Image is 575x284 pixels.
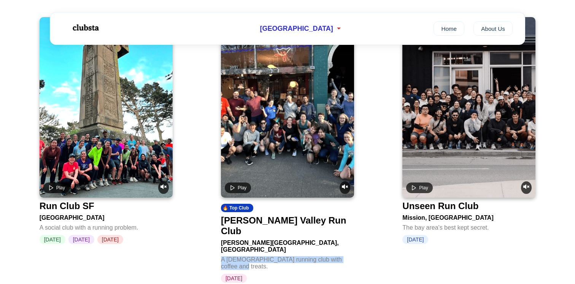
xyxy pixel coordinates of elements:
[97,235,123,244] span: [DATE]
[434,21,464,36] a: Home
[340,181,350,194] button: Unmute video
[221,253,354,270] div: A [DEMOGRAPHIC_DATA] running club with coffee and treats.
[402,221,535,231] div: The bay area's best kept secret.
[402,17,535,244] a: Play videoUnmute videoUnseen Run ClubMission, [GEOGRAPHIC_DATA]The bay area's best kept secret.[D...
[68,235,94,244] span: [DATE]
[40,201,94,211] div: Run Club SF
[221,204,253,212] div: 🔥 Top Club
[40,235,65,244] span: [DATE]
[62,18,108,37] img: Logo
[406,182,432,193] button: Play video
[43,182,70,193] button: Play video
[40,17,173,244] a: Play videoUnmute videoRun Club SF[GEOGRAPHIC_DATA]A social club with a running problem.[DATE][DAT...
[158,181,169,194] button: Unmute video
[221,236,354,253] div: [PERSON_NAME][GEOGRAPHIC_DATA], [GEOGRAPHIC_DATA]
[473,21,513,36] a: About Us
[40,221,173,231] div: A social club with a running problem.
[238,185,246,190] span: Play
[402,201,478,211] div: Unseen Run Club
[402,211,535,221] div: Mission, [GEOGRAPHIC_DATA]
[221,17,354,283] a: Play videoUnmute video🔥 Top Club[PERSON_NAME] Valley Run Club[PERSON_NAME][GEOGRAPHIC_DATA], [GEO...
[225,182,251,193] button: Play video
[260,25,333,33] span: [GEOGRAPHIC_DATA]
[419,185,428,190] span: Play
[521,181,532,194] button: Unmute video
[56,185,65,190] span: Play
[402,235,428,244] span: [DATE]
[40,211,173,221] div: [GEOGRAPHIC_DATA]
[221,274,247,283] span: [DATE]
[221,215,351,236] div: [PERSON_NAME] Valley Run Club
